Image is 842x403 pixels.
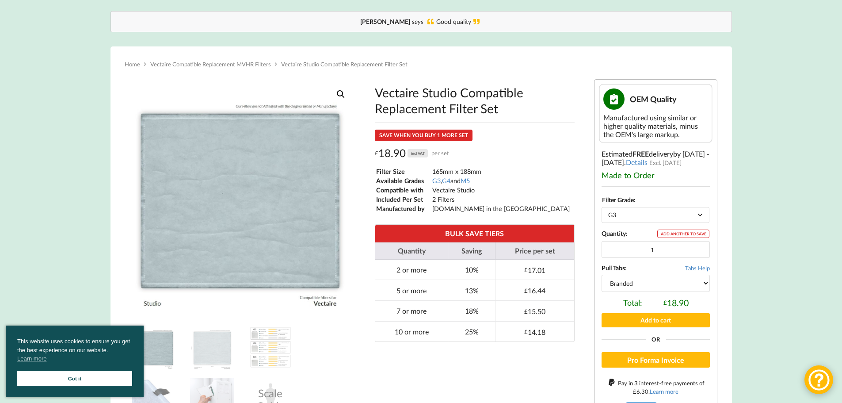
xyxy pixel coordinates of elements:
[125,61,140,68] a: Home
[603,113,708,138] div: Manufactured using similar or higher quality materials, minus the OEM's large markup.
[602,150,709,166] span: by [DATE] - [DATE]
[375,146,450,160] div: 18.90
[360,18,410,25] b: [PERSON_NAME]
[524,287,528,294] span: £
[248,325,293,369] img: A Table showing a comparison between G3, G4 and M5 for MVHR Filters and their efficiency at captu...
[375,130,472,141] div: SAVE WHEN YOU BUY 1 MORE SET
[663,299,667,306] span: £
[602,313,710,327] button: Add to cart
[375,84,575,116] h1: Vectaire Studio Compatible Replacement Filter Set
[602,352,710,368] button: Pro Forma Invoice
[376,167,431,176] td: Filter Size
[408,149,428,157] div: incl VAT
[448,321,495,342] td: 25%
[432,195,570,203] td: 2 Filters
[17,337,132,365] span: This website uses cookies to ensure you get the best experience on our website.
[630,94,677,104] span: OEM Quality
[524,266,545,274] div: 17.01
[17,371,132,386] a: Got it cookie
[602,337,710,342] div: Or
[375,242,448,260] th: Quantity
[281,61,408,68] span: Vectaire Studio Compatible Replacement Filter Set
[376,186,431,194] td: Compatible with
[17,354,46,363] a: cookies - Learn more
[376,195,431,203] td: Included Per Set
[6,326,144,397] div: cookieconsent
[461,177,470,184] a: M5
[333,86,349,102] a: View full-screen image gallery
[375,321,448,342] td: 10 or more
[632,150,649,158] b: FREE
[633,388,636,395] span: £
[375,300,448,321] td: 7 or more
[602,196,634,203] label: Filter Grade
[524,328,528,335] span: £
[431,146,449,160] span: per set
[448,260,495,280] td: 10%
[618,380,705,395] span: Pay in 3 interest-free payments of .
[602,264,627,272] b: Pull Tabs:
[602,170,710,180] div: Made to Order
[448,280,495,300] td: 13%
[524,308,528,315] span: £
[649,159,682,166] span: Excl. [DATE]
[524,328,545,336] div: 14.18
[524,266,528,273] span: £
[375,260,448,280] td: 2 or more
[657,230,709,238] div: ADD ANOTHER TO SAVE
[448,300,495,321] td: 18%
[442,177,450,184] a: G4
[375,225,574,242] th: BULK SAVE TIERS
[375,146,378,160] span: £
[685,265,710,272] span: Tabs Help
[432,177,570,185] td: , and
[495,242,574,260] th: Price per set
[376,177,431,185] td: Available Grades
[432,204,570,213] td: [DOMAIN_NAME] in the [GEOGRAPHIC_DATA]
[375,280,448,300] td: 5 or more
[633,388,648,395] div: 6.30
[432,167,570,176] td: 165mm x 188mm
[150,61,271,68] a: Vectaire Compatible Replacement MVHR Filters
[626,158,648,166] a: Details
[376,204,431,213] td: Manufactured by
[432,177,441,184] a: G3
[663,298,689,308] div: 18.90
[190,325,234,369] img: Dimensions and Filter Grade of the Vectaire Studio Compatible MVHR Filter Replacement Set from MV...
[120,17,723,26] div: Good quality
[650,388,678,395] a: Learn more
[412,18,423,25] i: says
[432,186,570,194] td: Vectaire Studio
[448,242,495,260] th: Saving
[602,241,710,258] input: Product quantity
[524,307,545,315] div: 15.50
[132,325,176,369] img: Vectaire Studio Compatible MVHR Filter Replacement Set from MVHR.shop
[524,286,545,295] div: 16.44
[623,298,642,308] span: Total:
